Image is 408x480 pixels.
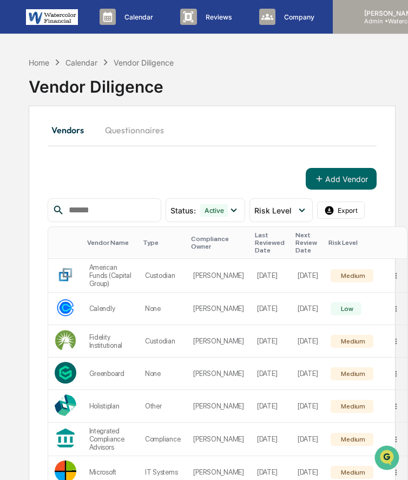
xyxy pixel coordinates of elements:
[6,132,74,152] a: 🖐️Preclearance
[89,304,132,313] div: Calendly
[55,329,76,351] img: Vendor Logo
[187,358,251,390] td: [PERSON_NAME]
[139,423,187,456] td: Compliance
[317,202,365,219] button: Export
[200,204,228,217] div: Active
[55,394,76,416] img: Vendor Logo
[139,259,187,293] td: Custodian
[197,13,238,21] p: Reviews
[114,58,174,67] div: Vendor Diligence
[76,183,131,192] a: Powered byPylon
[6,153,73,172] a: 🔎Data Lookup
[96,117,173,143] button: Questionnaires
[87,239,134,247] div: Toggle SortBy
[74,132,139,152] a: 🗄️Attestations
[139,358,187,390] td: None
[29,58,49,67] div: Home
[139,325,187,358] td: Custodian
[37,94,137,102] div: We're available if you need us!
[291,358,324,390] td: [DATE]
[187,423,251,456] td: [PERSON_NAME]
[139,390,187,423] td: Other
[139,293,187,325] td: None
[339,338,365,345] div: Medium
[291,259,324,293] td: [DATE]
[29,68,396,96] div: Vendor Diligence
[339,272,365,280] div: Medium
[291,293,324,325] td: [DATE]
[184,86,197,99] button: Start new chat
[37,83,177,94] div: Start new chat
[255,231,287,254] div: Toggle SortBy
[191,235,246,250] div: Toggle SortBy
[65,58,97,67] div: Calendar
[251,390,291,423] td: [DATE]
[170,206,196,215] span: Status :
[339,403,365,410] div: Medium
[187,325,251,358] td: [PERSON_NAME]
[11,158,19,167] div: 🔎
[11,83,30,102] img: 1746055101610-c473b297-6a78-478c-a979-82029cc54cd1
[89,369,132,378] div: Greenboard
[55,264,76,286] img: Vendor Logo
[328,239,380,247] div: Toggle SortBy
[89,263,132,288] div: American Funds (Capital Group)
[251,259,291,293] td: [DATE]
[295,231,320,254] div: Toggle SortBy
[89,402,132,410] div: Holistiplan
[55,297,76,319] img: Vendor Logo
[339,469,365,476] div: Medium
[89,427,132,451] div: Integrated Compliance Advisors
[78,138,87,146] div: 🗄️
[339,436,365,443] div: Medium
[306,168,377,190] button: Add Vendor
[108,184,131,192] span: Pylon
[339,370,365,378] div: Medium
[89,137,134,147] span: Attestations
[251,423,291,456] td: [DATE]
[251,293,291,325] td: [DATE]
[48,117,96,143] button: Vendors
[22,137,70,147] span: Preclearance
[26,9,78,25] img: logo
[394,239,403,247] div: Toggle SortBy
[339,305,353,313] div: Low
[254,206,292,215] span: Risk Level
[251,325,291,358] td: [DATE]
[89,468,132,476] div: Microsoft
[116,13,159,21] p: Calendar
[89,333,132,349] div: Fidelity Institutional
[291,423,324,456] td: [DATE]
[291,390,324,423] td: [DATE]
[55,362,76,384] img: Vendor Logo
[48,117,377,143] div: secondary tabs example
[22,157,68,168] span: Data Lookup
[11,138,19,146] div: 🖐️
[275,13,320,21] p: Company
[187,390,251,423] td: [PERSON_NAME]
[57,239,78,247] div: Toggle SortBy
[11,23,197,40] p: How can we help?
[187,293,251,325] td: [PERSON_NAME]
[291,325,324,358] td: [DATE]
[251,358,291,390] td: [DATE]
[187,259,251,293] td: [PERSON_NAME]
[373,444,403,473] iframe: Open customer support
[143,239,182,247] div: Toggle SortBy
